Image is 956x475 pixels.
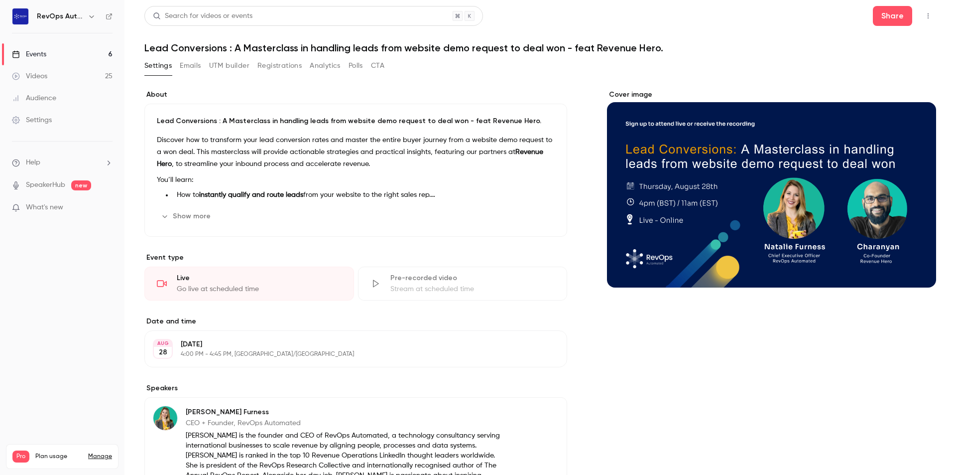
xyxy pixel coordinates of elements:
h6: RevOps Automated [37,11,84,21]
span: new [71,180,91,190]
a: SpeakerHub [26,180,65,190]
p: Event type [144,253,567,263]
div: Live [177,273,342,283]
div: Pre-recorded video [390,273,555,283]
span: Plan usage [35,453,82,461]
label: Speakers [144,383,567,393]
p: Discover how to transform your lead conversion rates and master the entire buyer journey from a w... [157,134,555,170]
div: Audience [12,93,56,103]
button: Polls [349,58,363,74]
span: Pro [12,451,29,463]
li: How to from your website to the right sales rep. [173,190,555,200]
button: CTA [371,58,384,74]
div: AUG [154,340,172,347]
strong: instantly qualify and route leads [199,191,303,198]
button: Emails [180,58,201,74]
p: 28 [159,347,167,357]
div: Go live at scheduled time [177,284,342,294]
button: Show more [157,208,217,224]
img: RevOps Automated [12,8,28,24]
label: About [144,90,567,100]
section: Cover image [607,90,936,288]
button: Share [873,6,912,26]
p: [PERSON_NAME] Furness [186,407,502,417]
img: Natalie Furness [153,406,177,430]
p: [DATE] [181,339,514,349]
h1: Lead Conversions : A Masterclass in handling leads from website demo request to deal won - feat R... [144,42,936,54]
iframe: Noticeable Trigger [101,203,113,212]
div: LiveGo live at scheduled time [144,267,354,301]
div: Events [12,49,46,59]
p: You’ll learn: [157,174,555,186]
span: Help [26,158,40,168]
p: 4:00 PM - 4:45 PM, [GEOGRAPHIC_DATA]/[GEOGRAPHIC_DATA] [181,350,514,358]
p: Lead Conversions : A Masterclass in handling leads from website demo request to deal won - feat R... [157,116,555,126]
div: Stream at scheduled time [390,284,555,294]
div: Search for videos or events [153,11,252,21]
span: What's new [26,202,63,213]
p: CEO + Founder, RevOps Automated [186,418,502,428]
button: Analytics [310,58,341,74]
a: Manage [88,453,112,461]
div: Videos [12,71,47,81]
div: Settings [12,115,52,125]
button: Registrations [257,58,302,74]
button: UTM builder [209,58,249,74]
div: Pre-recorded videoStream at scheduled time [358,267,568,301]
li: help-dropdown-opener [12,158,113,168]
label: Cover image [607,90,936,100]
label: Date and time [144,317,567,326]
button: Settings [144,58,172,74]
